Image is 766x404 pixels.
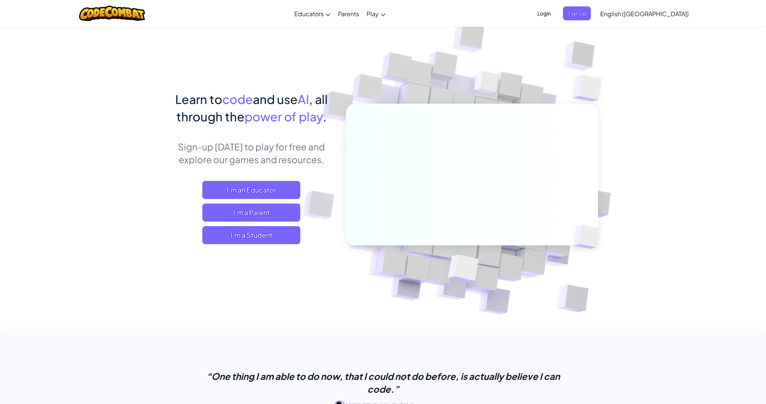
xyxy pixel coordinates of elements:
[363,3,389,24] a: Play
[175,92,222,107] span: Learn to
[298,92,309,107] span: AI
[563,6,591,20] button: Sign Up
[79,6,145,21] img: CodeCombat logo
[202,204,300,222] a: I'm a Parent
[195,370,572,395] p: “One thing I am able to do now, that I could not do before, is actually believe I can code.”
[168,140,335,166] p: Sign-up [DATE] to play for free and explore our games and resources.
[558,57,623,120] img: Overlap cubes
[323,109,327,124] span: .
[429,239,497,301] img: Overlap cubes
[596,3,693,24] a: English ([GEOGRAPHIC_DATA])
[533,6,555,20] button: Login
[222,92,253,107] span: code
[294,10,324,18] span: Educators
[202,226,300,244] button: I'm a Student
[600,10,689,18] span: English ([GEOGRAPHIC_DATA])
[460,56,514,112] img: Overlap cubes
[245,109,323,124] span: power of play
[290,3,334,24] a: Educators
[561,210,617,265] img: Overlap cubes
[253,92,298,107] span: and use
[202,181,300,199] a: I'm an Educator
[367,10,379,18] span: Play
[334,3,363,24] a: Parents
